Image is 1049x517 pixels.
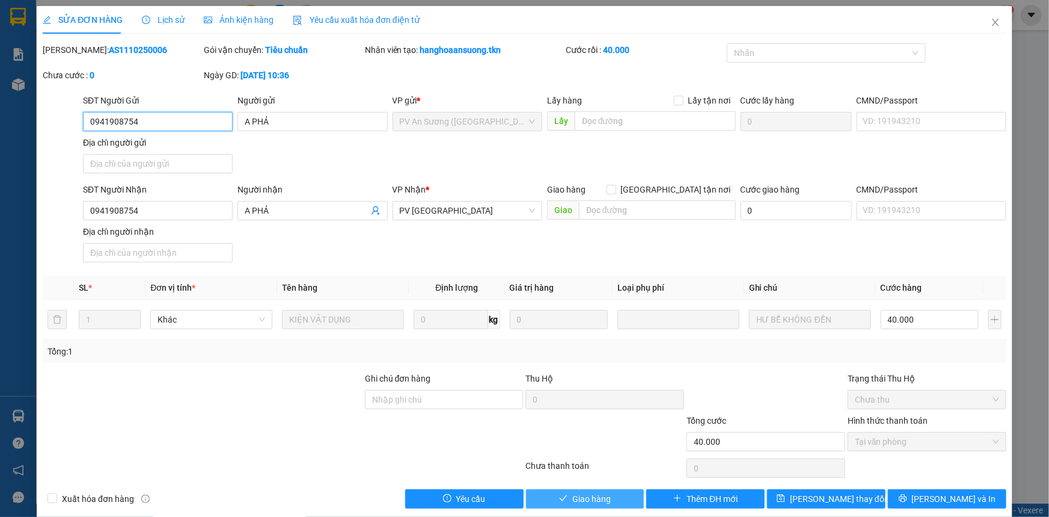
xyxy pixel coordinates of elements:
[405,489,524,509] button: exclamation-circleYêu cầu
[365,390,524,409] input: Ghi chú đơn hàng
[400,113,535,131] span: PV An Sương (Hàng Hóa)
[237,94,387,107] div: Người gửi
[547,96,582,105] span: Lấy hàng
[83,94,233,107] div: SĐT Người Gửi
[777,494,785,504] span: save
[265,45,308,55] b: Tiêu chuẩn
[848,372,1006,385] div: Trạng thái Thu Hộ
[142,15,185,25] span: Lịch sử
[83,154,233,173] input: Địa chỉ của người gửi
[525,374,553,383] span: Thu Hộ
[83,183,233,196] div: SĐT Người Nhận
[293,15,420,25] span: Yêu cầu xuất hóa đơn điện tử
[371,206,381,215] span: user-add
[43,69,201,82] div: Chưa cước :
[767,489,885,509] button: save[PERSON_NAME] thay đổi
[142,16,150,24] span: clock-circle
[741,185,800,194] label: Cước giao hàng
[579,200,736,220] input: Dọc đường
[204,15,274,25] span: Ảnh kiện hàng
[204,16,212,24] span: picture
[420,45,501,55] b: hanghoaansuong.tkn
[510,283,554,293] span: Giá trị hàng
[616,183,736,196] span: [GEOGRAPHIC_DATA] tận nơi
[603,45,629,55] b: 40.000
[572,492,611,506] span: Giao hàng
[790,492,886,506] span: [PERSON_NAME] thay đổi
[83,225,233,238] div: Địa chỉ người nhận
[393,185,426,194] span: VP Nhận
[204,69,362,82] div: Ngày GD:
[547,200,579,220] span: Giao
[47,345,405,358] div: Tổng: 1
[613,276,744,300] th: Loại phụ phí
[47,310,67,329] button: delete
[488,310,500,329] span: kg
[547,111,575,131] span: Lấy
[83,136,233,149] div: Địa chỉ người gửi
[365,43,564,57] div: Nhân viên tạo:
[855,391,999,409] span: Chưa thu
[881,283,922,293] span: Cước hàng
[575,111,736,131] input: Dọc đường
[57,492,139,506] span: Xuất hóa đơn hàng
[141,495,150,503] span: info-circle
[857,183,1006,196] div: CMND/Passport
[566,43,724,57] div: Cước rồi :
[525,459,686,480] div: Chưa thanh toán
[991,17,1000,27] span: close
[158,311,265,329] span: Khác
[687,416,726,426] span: Tổng cước
[547,185,586,194] span: Giao hàng
[456,492,486,506] span: Yêu cầu
[684,94,736,107] span: Lấy tận nơi
[293,16,302,25] img: icon
[749,310,871,329] input: Ghi Chú
[857,94,1006,107] div: CMND/Passport
[646,489,765,509] button: plusThêm ĐH mới
[741,96,795,105] label: Cước lấy hàng
[888,489,1006,509] button: printer[PERSON_NAME] và In
[365,374,431,383] label: Ghi chú đơn hàng
[559,494,567,504] span: check
[673,494,682,504] span: plus
[912,492,996,506] span: [PERSON_NAME] và In
[83,243,233,262] input: Địa chỉ của người nhận
[741,112,852,131] input: Cước lấy hàng
[510,310,608,329] input: 0
[43,43,201,57] div: [PERSON_NAME]:
[979,6,1012,40] button: Close
[109,45,167,55] b: AS1110250006
[744,276,876,300] th: Ghi chú
[443,494,451,504] span: exclamation-circle
[899,494,907,504] span: printer
[43,16,51,24] span: edit
[435,283,478,293] span: Định lượng
[855,433,999,451] span: Tại văn phòng
[848,416,928,426] label: Hình thức thanh toán
[282,283,317,293] span: Tên hàng
[79,283,88,293] span: SL
[43,15,123,25] span: SỬA ĐƠN HÀNG
[150,283,195,293] span: Đơn vị tính
[526,489,644,509] button: checkGiao hàng
[393,94,542,107] div: VP gửi
[282,310,404,329] input: VD: Bàn, Ghế
[204,43,362,57] div: Gói vận chuyển:
[400,202,535,220] span: PV Tây Ninh
[90,70,94,80] b: 0
[687,492,738,506] span: Thêm ĐH mới
[741,201,852,220] input: Cước giao hàng
[237,183,387,196] div: Người nhận
[988,310,1002,329] button: plus
[240,70,289,80] b: [DATE] 10:36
